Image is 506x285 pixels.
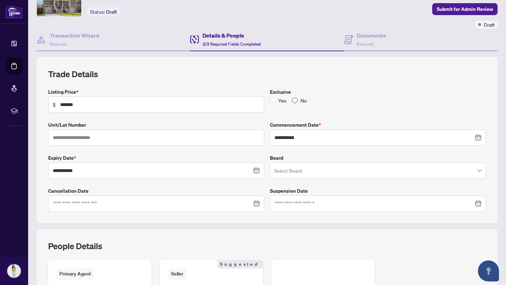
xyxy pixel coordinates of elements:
span: 3/3 Required Fields Completed [202,41,261,47]
h4: Transaction Wizard [50,31,99,40]
div: Status: [87,7,120,16]
h4: Documents [357,31,386,40]
img: Profile Icon [7,264,21,278]
span: Draft [484,21,495,28]
span: Primary Agent [57,269,94,279]
img: logo [6,5,22,18]
span: Seller [168,269,186,279]
label: Commencement Date [270,121,486,129]
label: Suspension Date [270,187,486,195]
label: Exclusive [270,88,486,96]
label: Board [270,154,486,162]
span: Submit for Admin Review [437,4,493,15]
button: Submit for Admin Review [432,3,498,15]
label: Unit/Lot Number [48,121,264,129]
span: $ [53,101,56,108]
span: Required [357,41,374,47]
label: Expiry Date [48,154,264,162]
span: Required [50,41,67,47]
span: Suggested [217,260,263,269]
h2: People Details [48,240,102,252]
h4: Details & People [202,31,261,40]
h2: Trade Details [48,68,486,80]
span: Draft [106,9,117,15]
button: Open asap [478,260,499,281]
label: Cancellation Date [48,187,264,195]
label: Listing Price [48,88,264,96]
span: No [298,97,310,104]
span: Yes [275,97,289,104]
